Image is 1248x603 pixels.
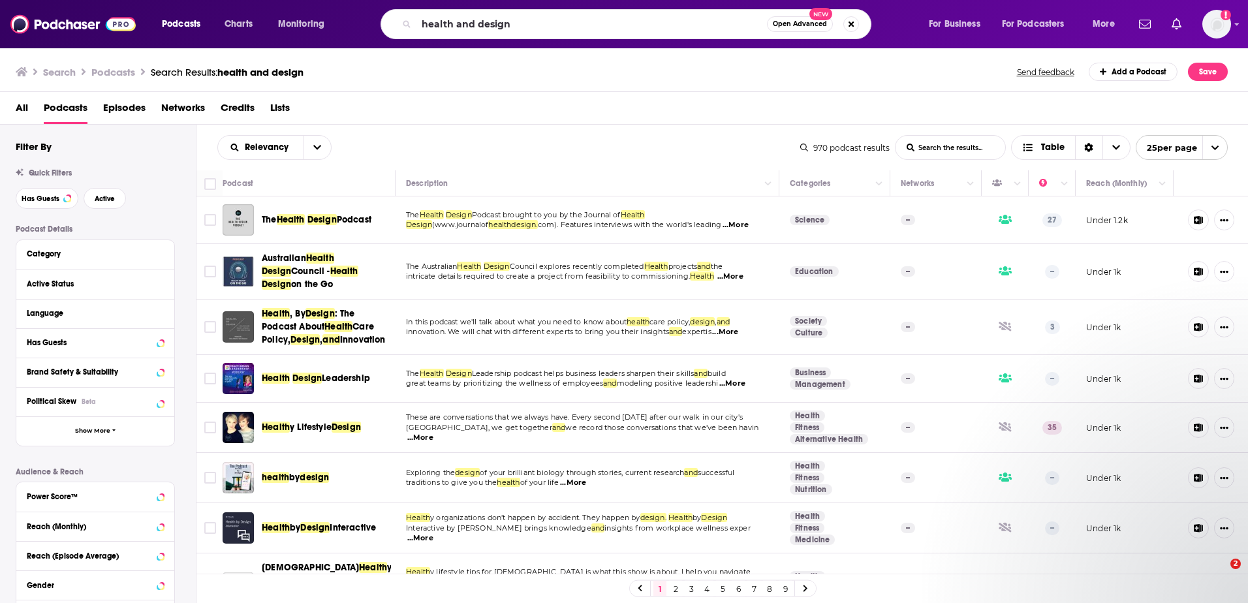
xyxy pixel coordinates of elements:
a: Show notifications dropdown [1134,13,1156,35]
span: successful [698,468,735,477]
span: health [497,478,520,487]
img: health by design [223,462,254,493]
span: [GEOGRAPHIC_DATA], we get together [406,423,552,432]
span: Health [330,266,358,277]
span: Toggle select row [204,373,216,384]
span: we record those conversations that we’ve been havin [565,423,758,432]
h3: Search [43,66,76,78]
a: Search Results:health and design [151,66,304,78]
span: Design [307,214,337,225]
button: Power Score™ [27,487,164,504]
input: Search podcasts, credits, & more... [416,14,767,35]
span: Health [457,262,481,271]
button: Active Status [27,275,164,292]
span: Health [262,522,290,533]
span: and [697,262,711,271]
span: Health [262,373,290,384]
span: Charts [225,15,253,33]
span: Podcast [337,214,371,225]
div: Categories [790,176,830,191]
div: Brand Safety & Suitability [27,367,153,377]
span: health [262,472,289,483]
a: Add a Podcast [1089,63,1178,81]
img: Health Design Leadership [223,363,254,394]
button: Send feedback [1013,67,1078,78]
a: Business [790,367,831,378]
a: Episodes [103,97,146,124]
span: Health [262,308,290,319]
div: Description [406,176,448,191]
h3: Podcasts [91,66,135,78]
span: by [290,522,300,533]
button: Column Actions [1010,176,1025,192]
span: by [289,472,300,483]
span: Health [420,369,444,378]
button: Language [27,305,164,321]
button: Show More Button [1214,368,1234,389]
button: open menu [269,14,341,35]
p: 27 [1042,213,1062,226]
div: Language [27,309,155,318]
a: AustralianHealthDesignCouncil -HealthDesignon the Go [262,252,391,291]
span: Quick Filters [29,168,72,178]
a: 4 [700,581,713,596]
a: Lists [270,97,290,124]
button: Show profile menu [1202,10,1231,39]
a: Podcasts [44,97,87,124]
button: Column Actions [963,176,978,192]
div: Sort Direction [1075,136,1102,159]
a: Health [790,511,825,521]
span: Council explores recently completed [510,262,644,271]
span: Design [406,220,432,229]
a: Medicine [790,534,835,545]
button: Show More Button [1214,209,1234,230]
button: Save [1188,63,1228,81]
a: Health [790,571,825,581]
span: In this podcast we'll talk about what you need to know about [406,317,627,326]
span: Leadership [322,373,370,384]
div: Power Score [1039,176,1057,191]
img: The Health Design Podcast [223,204,254,236]
button: Show More Button [1214,467,1234,488]
span: , By [290,308,305,319]
a: Health by Design Interactive [223,512,254,544]
span: Design [446,210,472,219]
a: Health [790,461,825,471]
a: Fitness [790,472,824,483]
span: and [322,334,340,345]
span: build [708,369,726,378]
p: -- [1045,471,1059,484]
span: The Australian [406,262,457,271]
div: Has Guests [27,338,153,347]
span: Health [277,214,305,225]
button: Gender [27,576,164,593]
span: Design [305,308,335,319]
p: -- [901,373,915,384]
button: open menu [153,14,217,35]
button: Open AdvancedNew [767,16,833,32]
span: For Business [929,15,980,33]
span: All [16,97,28,124]
span: ...More [719,379,745,389]
img: Health, By Design: The Podcast About Health Care Policy, Design, and Innovation [223,311,254,343]
button: Active [84,188,126,209]
a: 3 [685,581,698,596]
a: Fitness [790,523,824,533]
span: ...More [560,478,586,488]
span: Table [1041,143,1065,152]
a: Credits [221,97,255,124]
img: Australian Health Design Council - Health Design on the Go [223,256,254,287]
p: Under 1k [1086,266,1121,277]
button: Choose View [1011,135,1131,160]
span: Health [668,513,693,522]
span: For Podcasters [1002,15,1065,33]
a: TheHealthDesignPodcast [262,213,371,226]
button: Political SkewBeta [27,393,164,409]
img: User Profile [1202,10,1231,39]
a: Science [790,215,830,225]
button: Has Guests [16,188,78,209]
p: 3 [1045,320,1060,333]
